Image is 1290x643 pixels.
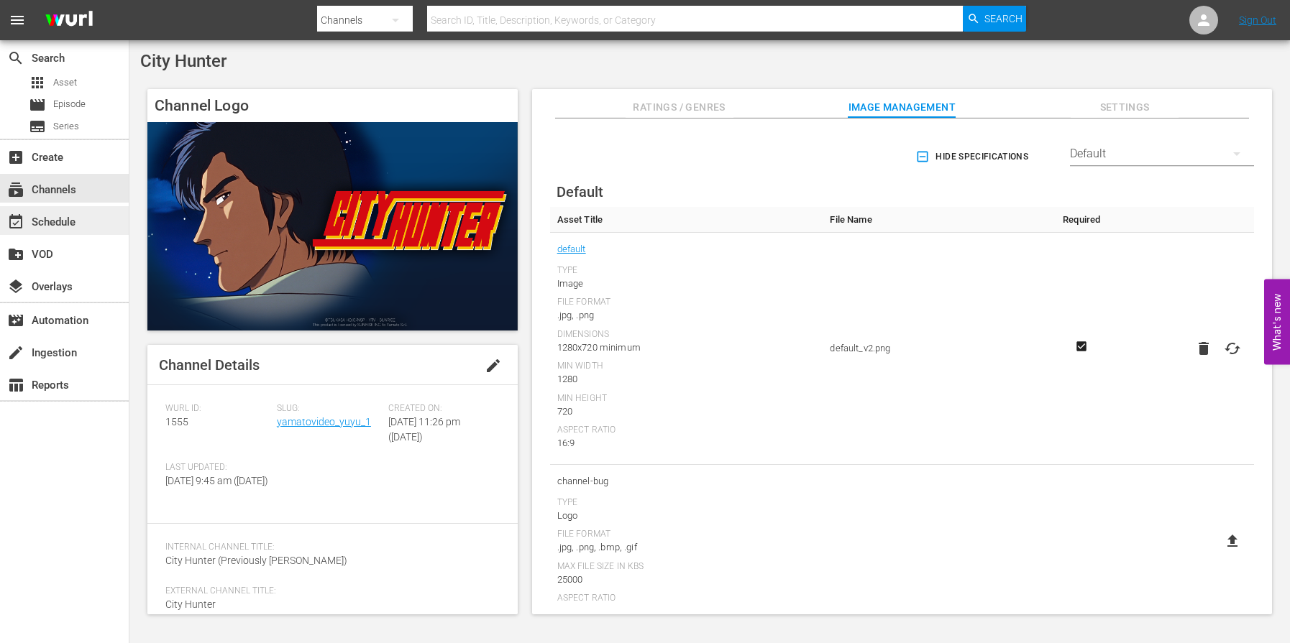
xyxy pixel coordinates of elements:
span: Created On: [388,403,493,415]
span: menu [9,11,26,29]
div: Logo [557,509,816,523]
span: Overlays [7,278,24,295]
div: Type [557,265,816,277]
div: 16:9 [557,436,816,450]
th: Asset Title [550,207,823,233]
div: File Format [557,529,816,540]
span: Ratings / Genres [626,98,733,116]
span: Episode [53,97,86,111]
h4: Channel Logo [147,89,518,122]
span: Channel Details [159,356,260,374]
div: Max File Size In Kbs [557,561,816,573]
div: File Format [557,297,816,308]
span: Internal Channel Title: [165,542,493,553]
span: Asset [29,74,46,91]
span: [DATE] 9:45 am ([DATE]) [165,475,268,486]
img: ans4CAIJ8jUAAAAAAAAAAAAAAAAAAAAAAAAgQb4GAAAAAAAAAAAAAAAAAAAAAAAAJMjXAAAAAAAAAAAAAAAAAAAAAAAAgAT5G... [35,4,104,37]
div: 1280 [557,372,816,387]
span: VOD [7,246,24,263]
span: [DATE] 11:26 pm ([DATE]) [388,416,460,443]
span: Settings [1071,98,1179,116]
span: City Hunter [140,51,227,71]
span: channel-bug [557,472,816,491]
div: 1280x720 minimum [557,341,816,355]
a: yamatovideo_yuyu_1 [277,416,371,427]
span: Series [29,118,46,135]
span: Reports [7,376,24,394]
span: City Hunter [165,598,216,610]
span: City Hunter (Previously [PERSON_NAME]) [165,555,347,566]
span: Search [7,50,24,67]
span: Slug: [277,403,381,415]
span: External Channel Title: [165,586,493,597]
td: default_v2.png [823,233,1053,465]
div: Image [557,277,816,291]
th: File Name [823,207,1053,233]
div: .jpg, .png [557,308,816,323]
span: 1555 [165,416,188,427]
div: Aspect Ratio [557,425,816,436]
span: edit [485,357,502,374]
th: Required [1053,207,1110,233]
div: Type [557,497,816,509]
div: Min Height [557,393,816,404]
span: Series [53,119,79,134]
span: Last Updated: [165,462,270,473]
span: Search [984,6,1023,32]
span: Schedule [7,213,24,231]
span: Asset [53,75,77,90]
button: Hide Specifications [912,137,1034,177]
span: Image Management [848,98,956,116]
span: Episode [29,96,46,114]
span: Hide Specifications [918,149,1028,165]
button: edit [476,348,511,383]
span: Automation [7,312,24,329]
button: Search [963,6,1026,32]
span: Default [557,183,603,200]
div: 25000 [557,573,816,587]
div: 720 [557,404,816,419]
div: Default [1070,134,1254,174]
div: Aspect Ratio [557,593,816,604]
span: Wurl ID: [165,403,270,415]
a: Sign Out [1239,14,1276,26]
svg: Required [1073,340,1090,353]
div: .jpg, .png, .bmp, .gif [557,540,816,555]
a: default [557,240,586,259]
div: Dimensions [557,329,816,341]
span: Create [7,149,24,166]
span: Channels [7,181,24,198]
span: Ingestion [7,344,24,361]
button: Open Feedback Widget [1264,279,1290,364]
img: City Hunter [147,122,518,330]
div: Min Width [557,361,816,372]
